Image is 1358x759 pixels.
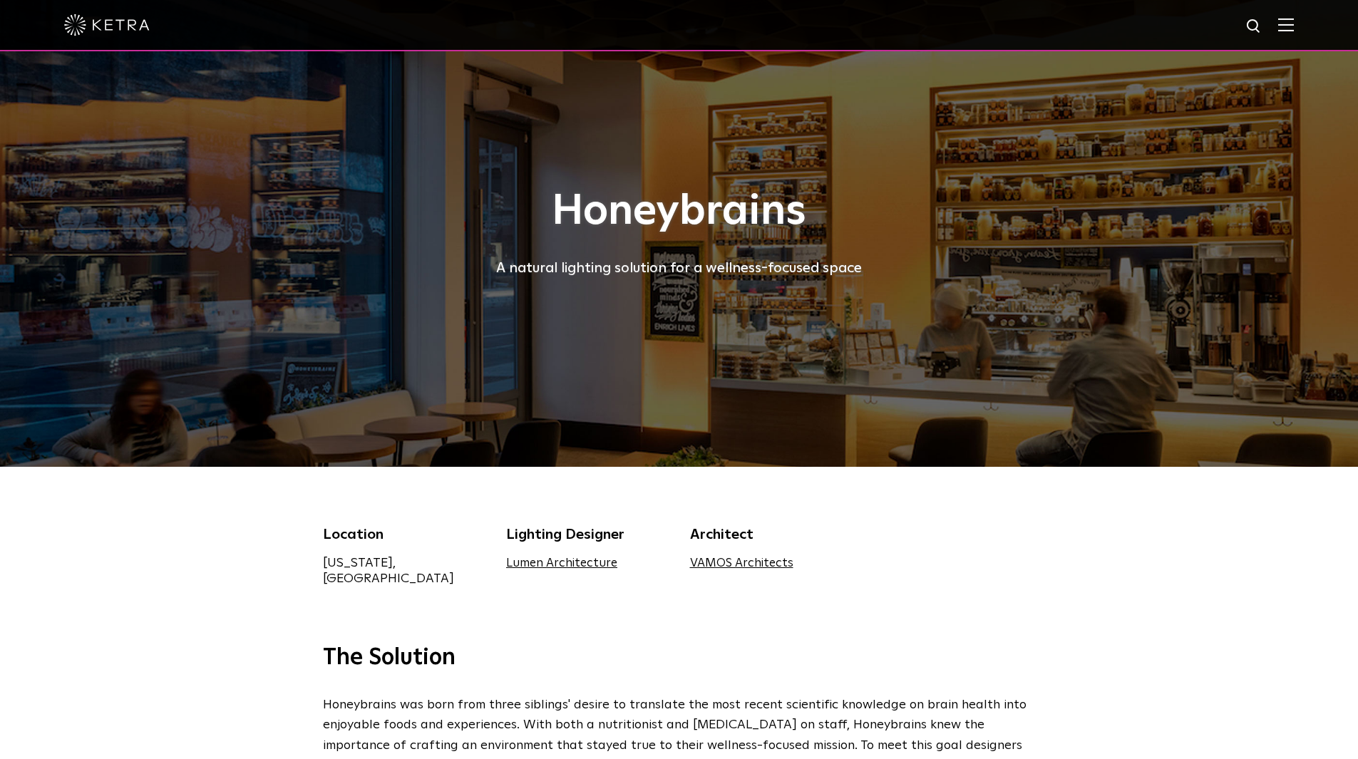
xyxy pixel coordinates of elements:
h1: Honeybrains [323,188,1036,235]
div: A natural lighting solution for a wellness-focused space [323,257,1036,279]
img: search icon [1245,18,1263,36]
img: Hamburger%20Nav.svg [1278,18,1294,31]
h3: The Solution [323,644,1036,673]
div: Architect [690,524,853,545]
img: ketra-logo-2019-white [64,14,150,36]
a: VAMOS Architects [690,557,793,569]
div: Location [323,524,485,545]
div: [US_STATE], [GEOGRAPHIC_DATA] [323,555,485,587]
div: Lighting Designer [506,524,669,545]
a: Lumen Architecture [506,557,617,569]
